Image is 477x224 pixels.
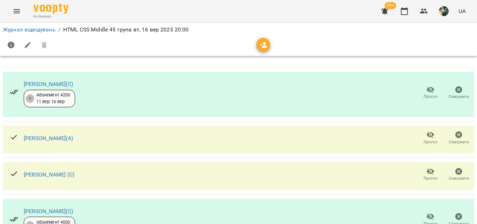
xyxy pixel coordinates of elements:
[385,2,396,9] span: 99+
[24,135,73,142] a: [PERSON_NAME](А)
[445,83,473,103] button: Скасувати
[439,6,449,16] img: f2c70d977d5f3d854725443aa1abbf76.jpg
[416,165,445,185] button: Прогул
[34,3,68,14] img: Voopty Logo
[458,7,466,15] span: UA
[449,139,469,145] span: Скасувати
[445,165,473,185] button: Скасувати
[416,83,445,103] button: Прогул
[63,26,189,34] p: HTML CSS Middle 45 група вт, 16 вер 2025 20:00
[456,5,469,17] button: UA
[449,94,469,100] span: Скасувати
[424,139,438,145] span: Прогул
[34,14,68,19] span: For Business
[24,208,73,215] a: [PERSON_NAME](С)
[3,26,474,34] nav: breadcrumb
[416,129,445,148] button: Прогул
[424,94,438,100] span: Прогул
[36,92,71,105] div: Абонемент 4200 11 вер - 16 вер
[26,94,34,103] div: 4
[424,175,438,181] span: Прогул
[58,26,60,34] li: /
[449,175,469,181] span: Скасувати
[8,3,25,20] button: Menu
[24,171,75,178] a: [PERSON_NAME] (С)
[3,26,56,33] a: Журнал відвідувань
[24,81,73,87] a: [PERSON_NAME](С)
[445,129,473,148] button: Скасувати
